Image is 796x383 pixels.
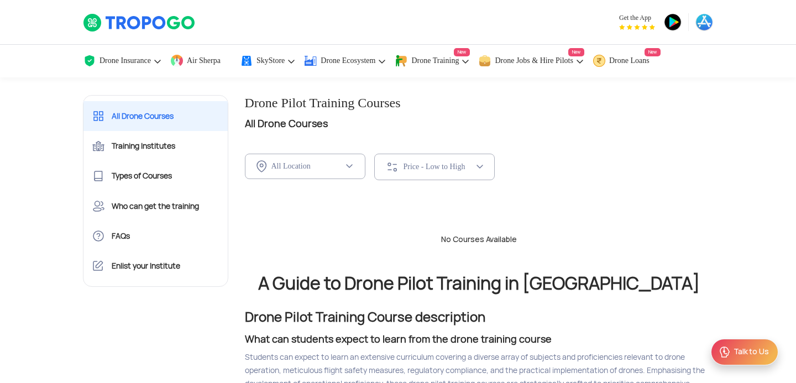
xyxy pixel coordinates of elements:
[83,13,196,32] img: TropoGo Logo
[83,45,162,77] a: Drone Insurance
[83,221,228,251] a: FAQs
[245,116,714,132] h2: All Drone Courses
[568,48,584,56] span: New
[593,45,661,77] a: Drone LoansNew
[83,161,228,191] a: Types of Courses
[395,45,470,77] a: Drone TrainingNew
[187,56,221,65] span: Air Sherpa
[718,345,731,359] img: ic_Support.svg
[609,56,650,65] span: Drone Loans
[83,131,228,161] a: Training Institutes
[734,347,769,358] div: Talk to Us
[411,56,459,65] span: Drone Training
[478,45,584,77] a: Drone Jobs & Hire PilotsNew
[83,101,228,131] a: All Drone Courses
[374,154,495,180] button: Price - Low to High
[321,56,375,65] span: Drone Ecosystem
[495,56,573,65] span: Drone Jobs & Hire Pilots
[619,24,655,30] img: App Raking
[256,160,267,172] img: ic_location_inActive.svg
[245,95,714,111] h1: Drone Pilot Training Courses
[245,311,714,324] h2: Drone Pilot Training Course description
[271,161,343,171] div: All Location
[256,56,285,65] span: SkyStore
[619,13,655,22] span: Get the App
[695,13,713,31] img: ic_appstore.png
[304,45,386,77] a: Drone Ecosystem
[245,333,714,346] h3: What can students expect to learn from the drone training course
[170,45,232,77] a: Air Sherpa
[345,162,354,171] img: ic_chevron_down.svg
[237,234,722,245] div: No Courses Available
[645,48,661,56] span: New
[83,191,228,221] a: Who can get the training
[664,13,682,31] img: ic_playstore.png
[99,56,151,65] span: Drone Insurance
[454,48,470,56] span: New
[240,45,296,77] a: SkyStore
[83,251,228,281] a: Enlist your Institute
[404,162,475,172] div: Price - Low to High
[245,154,365,179] button: All Location
[245,274,714,293] h2: A Guide to Drone Pilot Training in [GEOGRAPHIC_DATA]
